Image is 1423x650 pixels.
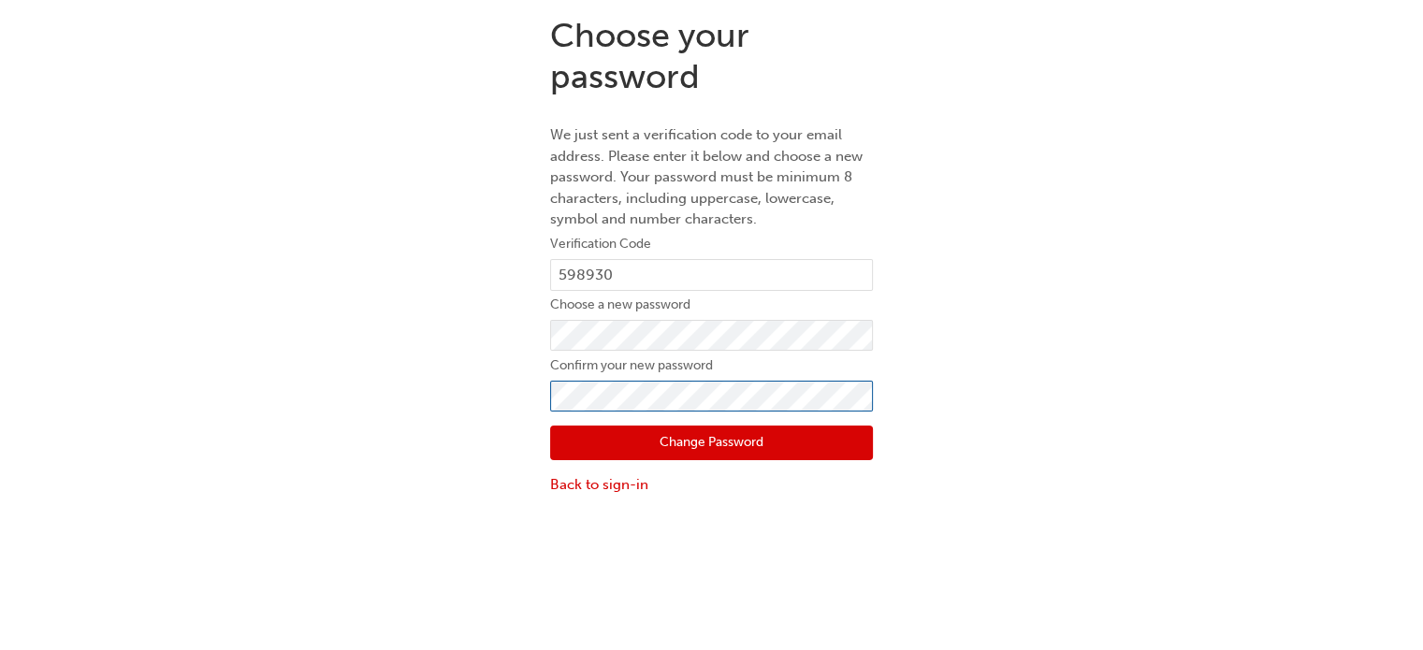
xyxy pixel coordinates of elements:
a: Back to sign-in [550,474,873,496]
label: Choose a new password [550,294,873,316]
h1: Choose your password [550,15,873,96]
label: Verification Code [550,233,873,255]
label: Confirm your new password [550,354,873,377]
input: e.g. 123456 [550,259,873,291]
p: We just sent a verification code to your email address. Please enter it below and choose a new pa... [550,124,873,230]
button: Change Password [550,426,873,461]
